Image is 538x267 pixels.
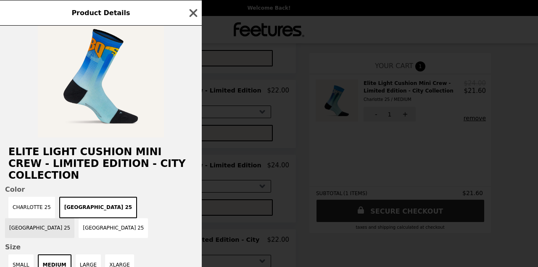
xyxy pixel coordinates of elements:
button: [GEOGRAPHIC_DATA] 25 [59,197,137,218]
span: Product Details [71,9,130,17]
span: Color [5,185,197,193]
img: Boston 25 / MEDIUM [38,11,164,137]
button: [GEOGRAPHIC_DATA] 25 [79,218,148,238]
button: [GEOGRAPHIC_DATA] 25 [5,218,74,238]
span: Size [5,243,197,251]
button: Charlotte 25 [8,197,55,218]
